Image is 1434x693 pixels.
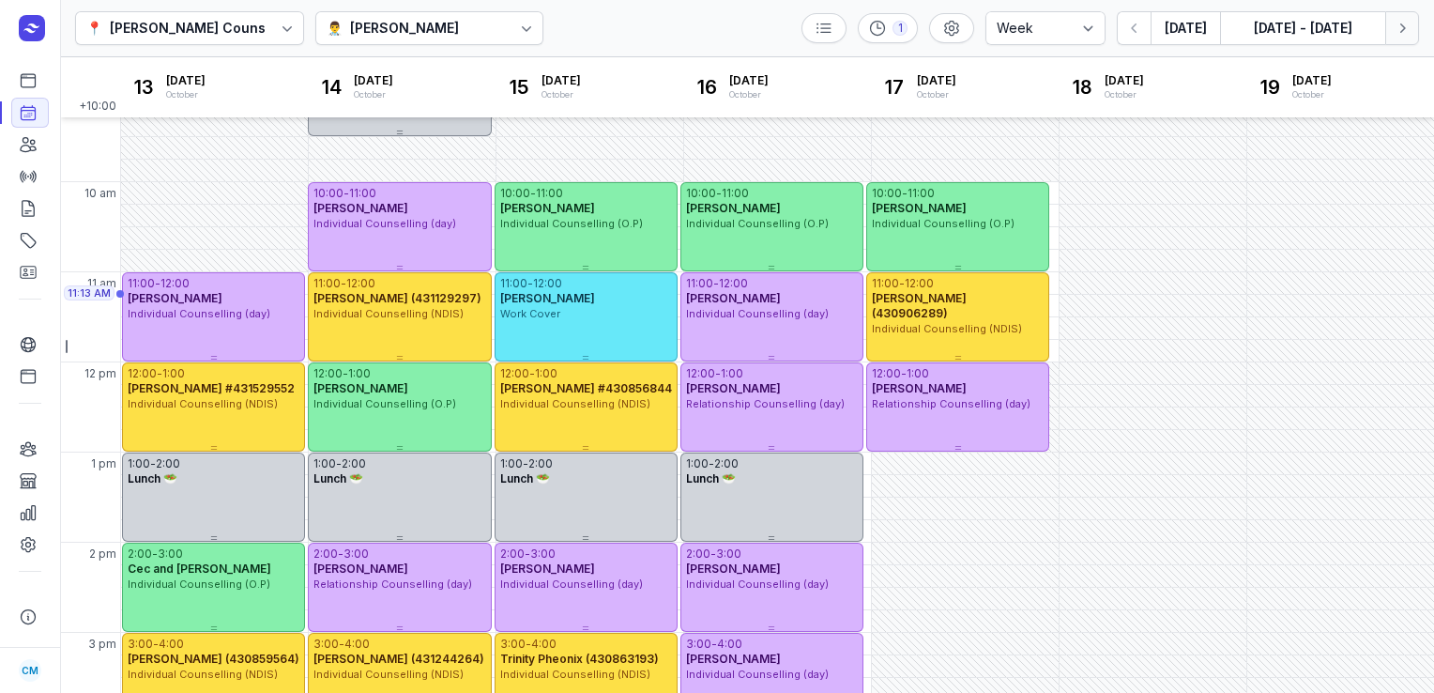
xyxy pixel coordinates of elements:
[128,397,278,410] span: Individual Counselling (NDIS)
[500,637,526,652] div: 3:00
[1292,73,1332,88] span: [DATE]
[313,201,408,215] span: [PERSON_NAME]
[128,456,150,471] div: 1:00
[313,562,408,576] span: [PERSON_NAME]
[1067,72,1097,102] div: 18
[348,366,371,381] div: 1:00
[716,186,722,201] div: -
[686,307,829,320] span: Individual Counselling (day)
[899,276,905,291] div: -
[346,276,375,291] div: 12:00
[313,397,456,410] span: Individual Counselling (O.P)
[529,366,535,381] div: -
[500,201,595,215] span: [PERSON_NAME]
[313,456,336,471] div: 1:00
[686,471,736,485] span: Lunch 🥗
[686,668,829,681] span: Individual Counselling (day)
[686,637,711,652] div: 3:00
[157,366,162,381] div: -
[89,547,116,562] span: 2 pm
[500,562,595,576] span: [PERSON_NAME]
[500,456,523,471] div: 1:00
[344,637,370,652] div: 4:00
[686,397,845,410] span: Relationship Counselling (day)
[500,668,650,681] span: Individual Counselling (NDIS)
[313,547,338,562] div: 2:00
[155,276,160,291] div: -
[313,637,339,652] div: 3:00
[686,381,781,395] span: [PERSON_NAME]
[166,73,206,88] span: [DATE]
[542,73,581,88] span: [DATE]
[68,285,111,300] span: 11:13 AM
[710,547,716,562] div: -
[128,668,278,681] span: Individual Counselling (NDIS)
[500,217,643,230] span: Individual Counselling (O.P)
[128,471,177,485] span: Lunch 🥗
[338,547,343,562] div: -
[536,186,563,201] div: 11:00
[500,366,529,381] div: 12:00
[500,652,659,666] span: Trinity Pheonix (430863193)
[313,291,481,305] span: [PERSON_NAME] (431129297)
[1105,88,1144,101] div: October
[152,547,158,562] div: -
[91,456,116,471] span: 1 pm
[316,72,346,102] div: 14
[313,668,464,681] span: Individual Counselling (NDIS)
[500,471,550,485] span: Lunch 🥗
[500,547,525,562] div: 2:00
[84,366,116,381] span: 12 pm
[729,73,769,88] span: [DATE]
[313,366,343,381] div: 12:00
[722,186,749,201] div: 11:00
[527,276,533,291] div: -
[128,276,155,291] div: 11:00
[729,88,769,101] div: October
[714,456,739,471] div: 2:00
[905,276,934,291] div: 12:00
[1105,73,1144,88] span: [DATE]
[500,291,595,305] span: [PERSON_NAME]
[313,381,408,395] span: [PERSON_NAME]
[128,637,153,652] div: 3:00
[342,456,366,471] div: 2:00
[500,307,560,320] span: Work Cover
[313,577,472,591] span: Relationship Counselling (day)
[350,17,459,39] div: [PERSON_NAME]
[1292,88,1332,101] div: October
[872,366,901,381] div: 12:00
[719,276,748,291] div: 12:00
[717,637,742,652] div: 4:00
[354,73,393,88] span: [DATE]
[88,637,116,652] span: 3 pm
[150,456,156,471] div: -
[504,72,534,102] div: 15
[128,577,270,591] span: Individual Counselling (O.P)
[84,186,116,201] span: 10 am
[22,659,38,682] span: CM
[500,397,650,410] span: Individual Counselling (NDIS)
[79,99,120,117] span: +10:00
[349,186,376,201] div: 11:00
[686,577,829,591] span: Individual Counselling (day)
[128,381,295,395] span: [PERSON_NAME] #431529552
[716,547,741,562] div: 3:00
[908,186,935,201] div: 11:00
[542,88,581,101] div: October
[313,652,484,666] span: [PERSON_NAME] (431244264)
[531,637,557,652] div: 4:00
[872,322,1022,335] span: Individual Counselling (NDIS)
[500,577,643,591] span: Individual Counselling (day)
[686,652,781,666] span: [PERSON_NAME]
[156,456,180,471] div: 2:00
[343,547,369,562] div: 3:00
[530,186,536,201] div: -
[686,456,709,471] div: 1:00
[872,397,1030,410] span: Relationship Counselling (day)
[313,186,343,201] div: 10:00
[128,366,157,381] div: 12:00
[1220,11,1385,45] button: [DATE] - [DATE]
[129,72,159,102] div: 13
[159,637,184,652] div: 4:00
